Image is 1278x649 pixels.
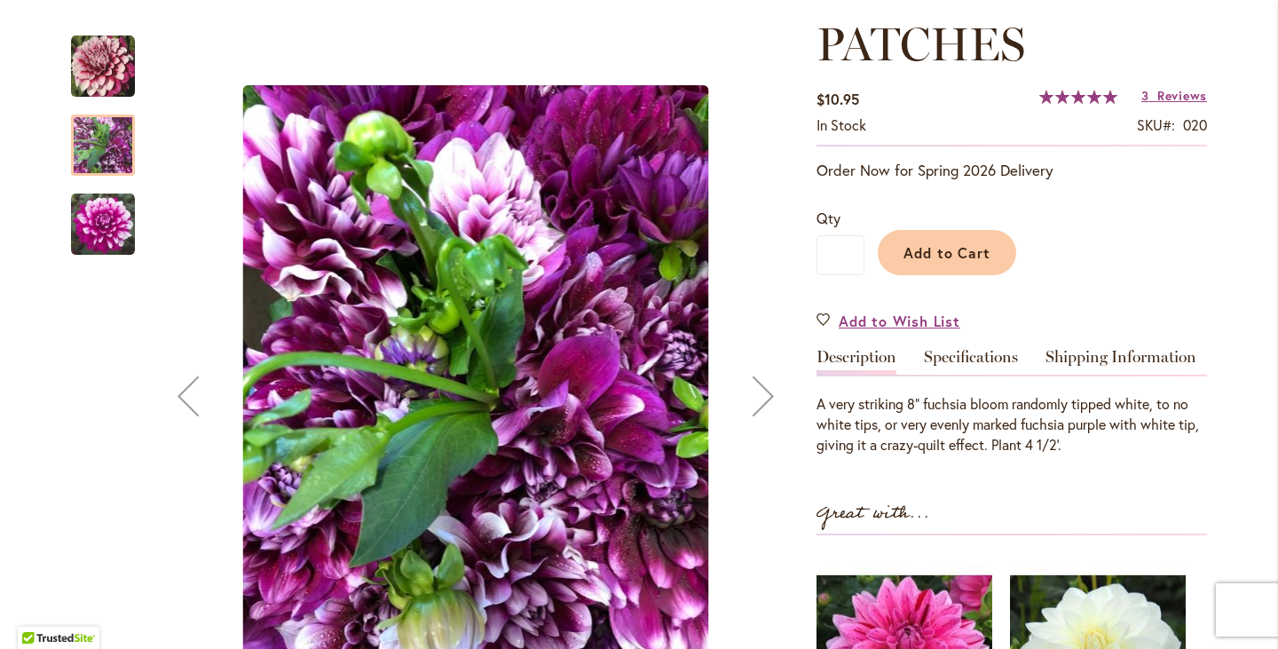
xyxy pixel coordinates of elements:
[816,311,960,331] a: Add to Wish List
[903,243,991,262] span: Add to Cart
[1039,90,1117,104] div: 100%
[924,349,1018,375] a: Specifications
[816,16,1025,72] span: PATCHES
[816,160,1207,181] p: Order Now for Spring 2026 Delivery
[816,349,1207,455] div: Detailed Product Info
[816,115,866,134] span: In stock
[878,230,1016,275] button: Add to Cart
[71,35,135,99] img: Patches
[13,586,63,636] iframe: Launch Accessibility Center
[1045,349,1196,375] a: Shipping Information
[71,193,135,257] img: Patches
[1183,115,1207,136] div: 020
[816,349,896,375] a: Description
[1141,87,1149,104] span: 3
[816,90,859,108] span: $10.95
[1137,115,1175,134] strong: SKU
[71,97,153,176] div: Patches
[839,311,960,331] span: Add to Wish List
[816,499,930,528] strong: Great with...
[816,115,866,136] div: Availability
[816,394,1207,455] div: A very striking 8" fuchsia bloom randomly tipped white, to no white tips, or very evenly marked f...
[816,209,840,227] span: Qty
[71,18,153,97] div: Patches
[1157,87,1207,104] span: Reviews
[1141,87,1207,104] a: 3 Reviews
[71,176,135,255] div: Patches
